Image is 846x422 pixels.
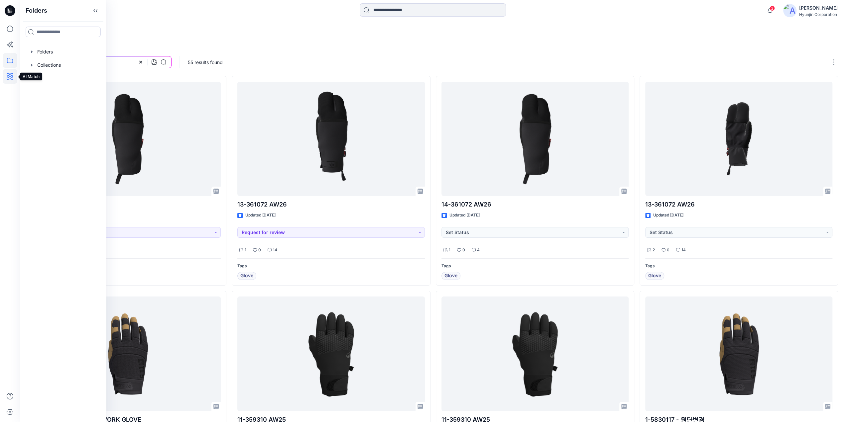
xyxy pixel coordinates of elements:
[245,212,276,219] p: Updated [DATE]
[273,247,277,254] p: 14
[477,247,480,254] p: 4
[444,272,457,280] span: Glove
[237,263,424,270] p: Tags
[645,200,832,209] p: 13-361072 AW26
[34,82,221,196] a: 14-361072 AW26
[799,4,838,12] div: [PERSON_NAME]
[258,247,261,254] p: 0
[770,6,775,11] span: 3
[34,263,221,270] p: Tags
[653,212,683,219] p: Updated [DATE]
[667,247,669,254] p: 0
[441,82,629,196] a: 14-361072 AW26
[648,272,661,280] span: Glove
[34,296,221,411] a: 1-5830117 GOAT PALM WORK GLOVE
[645,82,832,196] a: 13-361072 AW26
[653,247,655,254] p: 2
[441,263,629,270] p: Tags
[441,296,629,411] a: 11-359310 AW25
[645,263,832,270] p: Tags
[441,200,629,209] p: 14-361072 AW26
[645,296,832,411] a: 1-5830117 - 원단변경
[449,247,450,254] p: 1
[783,4,796,17] img: avatar
[245,247,246,254] p: 1
[449,212,480,219] p: Updated [DATE]
[462,247,465,254] p: 0
[34,200,221,209] p: 14-361072 AW26
[237,82,424,196] a: 13-361072 AW26
[681,247,686,254] p: 14
[188,59,223,66] p: 55 results found
[237,296,424,411] a: 11-359310 AW25
[240,272,253,280] span: Glove
[799,12,838,17] div: Hyunjin Corporation
[237,200,424,209] p: 13-361072 AW26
